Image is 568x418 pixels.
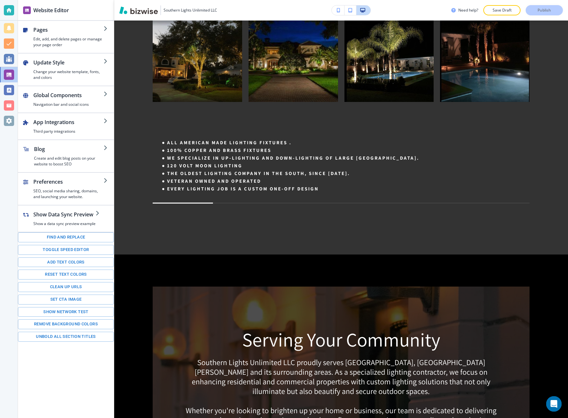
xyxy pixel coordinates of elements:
li: Veteran owned and operated [160,177,530,185]
h2: App Integrations [33,118,104,126]
h4: Show a data sync preview example [33,221,96,227]
img: Bizwise Logo [119,6,158,14]
h2: Update Style [33,59,104,66]
img: editor icon [23,6,31,14]
button: Unbold all section titles [18,332,114,342]
h4: Change your website template, fonts, and colors [33,69,104,80]
button: BlogCreate and edit blog posts on your website to boost SEO [18,140,114,172]
h3: Need help? [458,7,478,13]
button: Save Draft [483,5,521,15]
button: App IntegrationsThird party integrations [18,113,114,139]
li: All American made lighting fixtures . [160,139,530,146]
li: 100% copper and brass fixtures [160,146,530,154]
h2: Preferences [33,178,104,186]
h2: Blog [34,145,104,153]
button: Clean up URLs [18,282,114,292]
button: Update StyleChange your website template, fonts, and colors [18,54,114,86]
h4: Third party integrations [33,129,104,134]
h4: SEO, social media sharing, domains, and launching your website. [33,188,104,200]
button: Toggle speed editor [18,245,114,255]
h4: Navigation bar and social icons [33,102,104,107]
p: Southern Lights Unlimited LLC proudly serves [GEOGRAPHIC_DATA], [GEOGRAPHIC_DATA][PERSON_NAME] an... [185,357,497,396]
button: Show Data Sync PreviewShow a data sync preview example [18,205,106,232]
li: We specialize in up-lighting and down-lighting of Large [GEOGRAPHIC_DATA]. [160,154,530,162]
li: The oldest lighting company in the South, Since [DATE]. [160,170,530,177]
h2: Pages [33,26,104,34]
p: Serving Your Community [185,328,497,351]
h4: Create and edit blog posts on your website to boost SEO [34,155,104,167]
div: Open Intercom Messenger [546,396,562,412]
li: 120 Volt moon lighting [160,162,530,170]
button: Show network test [18,307,114,317]
h2: Website Editor [33,6,69,14]
button: Southern Lights Unlimited LLC [119,5,217,15]
li: Every lighting job is a custom one-off design [160,185,530,193]
button: Set CTA image [18,295,114,305]
button: Find and replace [18,232,114,242]
p: Save Draft [492,7,512,13]
button: Add text colors [18,257,114,267]
h2: Global Components [33,91,104,99]
button: Global ComponentsNavigation bar and social icons [18,86,114,113]
button: PagesEdit, add, and delete pages or manage your page order [18,21,114,53]
button: Reset text colors [18,270,114,280]
h3: Southern Lights Unlimited LLC [164,7,217,13]
h2: Show Data Sync Preview [33,211,96,218]
h4: Edit, add, and delete pages or manage your page order [33,36,104,48]
button: Remove background colors [18,319,114,329]
button: PreferencesSEO, social media sharing, domains, and launching your website. [18,173,114,205]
